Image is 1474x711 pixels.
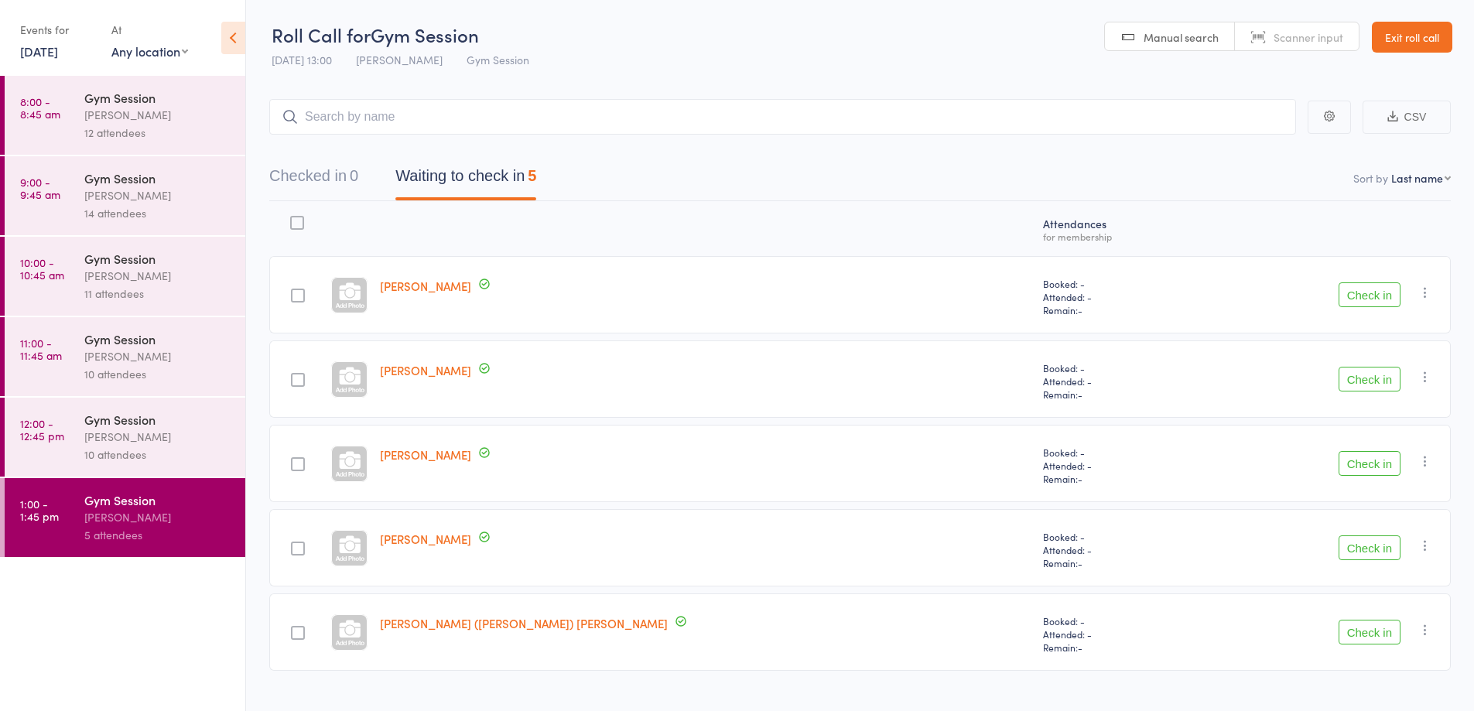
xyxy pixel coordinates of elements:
span: Remain: [1043,388,1199,401]
button: Check in [1339,282,1400,307]
span: - [1078,641,1082,654]
time: 12:00 - 12:45 pm [20,417,64,442]
a: [PERSON_NAME] [380,446,471,463]
button: Check in [1339,451,1400,476]
button: Check in [1339,367,1400,391]
a: 12:00 -12:45 pmGym Session[PERSON_NAME]10 attendees [5,398,245,477]
span: Gym Session [371,22,479,47]
a: 1:00 -1:45 pmGym Session[PERSON_NAME]5 attendees [5,478,245,557]
div: Events for [20,17,96,43]
div: Gym Session [84,89,232,106]
span: Booked: - [1043,530,1199,543]
div: [PERSON_NAME] [84,508,232,526]
span: Booked: - [1043,614,1199,627]
a: 9:00 -9:45 amGym Session[PERSON_NAME]14 attendees [5,156,245,235]
span: Attended: - [1043,459,1199,472]
button: Check in [1339,535,1400,560]
div: Gym Session [84,169,232,186]
div: Gym Session [84,411,232,428]
time: 1:00 - 1:45 pm [20,497,59,522]
div: [PERSON_NAME] [84,106,232,124]
div: [PERSON_NAME] [84,267,232,285]
span: Remain: [1043,641,1199,654]
div: 10 attendees [84,365,232,383]
span: Booked: - [1043,446,1199,459]
button: Waiting to check in5 [395,159,536,200]
span: Attended: - [1043,374,1199,388]
label: Sort by [1353,170,1388,186]
div: Gym Session [84,330,232,347]
a: Exit roll call [1372,22,1452,53]
span: Manual search [1144,29,1219,45]
span: - [1078,472,1082,485]
span: Remain: [1043,303,1199,316]
div: 0 [350,167,358,184]
a: [PERSON_NAME] [380,362,471,378]
time: 9:00 - 9:45 am [20,176,60,200]
div: 12 attendees [84,124,232,142]
div: 11 attendees [84,285,232,303]
span: Attended: - [1043,627,1199,641]
span: Attended: - [1043,543,1199,556]
button: Check in [1339,620,1400,644]
div: At [111,17,188,43]
div: 5 attendees [84,526,232,544]
input: Search by name [269,99,1296,135]
time: 8:00 - 8:45 am [20,95,60,120]
div: 14 attendees [84,204,232,222]
span: Remain: [1043,472,1199,485]
div: [PERSON_NAME] [84,347,232,365]
span: [PERSON_NAME] [356,52,443,67]
div: 5 [528,167,536,184]
a: [DATE] [20,43,58,60]
div: Gym Session [84,250,232,267]
span: [DATE] 13:00 [272,52,332,67]
span: Roll Call for [272,22,371,47]
div: 10 attendees [84,446,232,463]
span: Booked: - [1043,361,1199,374]
div: Last name [1391,170,1443,186]
div: [PERSON_NAME] [84,428,232,446]
span: - [1078,556,1082,569]
button: Checked in0 [269,159,358,200]
a: [PERSON_NAME] [380,531,471,547]
div: for membership [1043,231,1199,241]
div: Atten­dances [1037,208,1205,249]
a: [PERSON_NAME] ([PERSON_NAME]) [PERSON_NAME] [380,615,668,631]
time: 10:00 - 10:45 am [20,256,64,281]
span: Attended: - [1043,290,1199,303]
span: Gym Session [467,52,529,67]
span: Scanner input [1274,29,1343,45]
span: Remain: [1043,556,1199,569]
a: 8:00 -8:45 amGym Session[PERSON_NAME]12 attendees [5,76,245,155]
div: Any location [111,43,188,60]
a: 10:00 -10:45 amGym Session[PERSON_NAME]11 attendees [5,237,245,316]
div: [PERSON_NAME] [84,186,232,204]
a: [PERSON_NAME] [380,278,471,294]
span: - [1078,388,1082,401]
span: - [1078,303,1082,316]
span: Booked: - [1043,277,1199,290]
div: Gym Session [84,491,232,508]
a: 11:00 -11:45 amGym Session[PERSON_NAME]10 attendees [5,317,245,396]
time: 11:00 - 11:45 am [20,337,62,361]
button: CSV [1363,101,1451,134]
